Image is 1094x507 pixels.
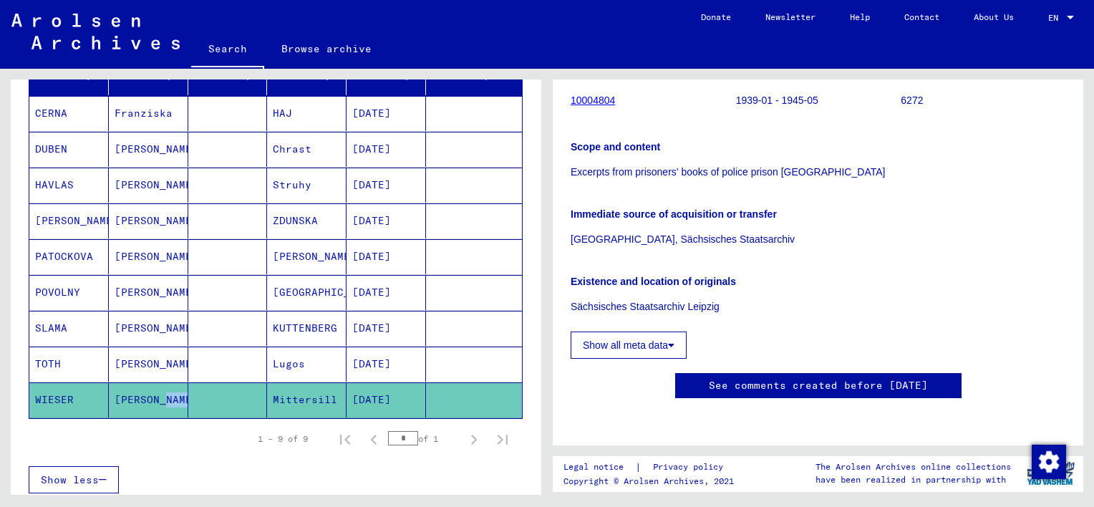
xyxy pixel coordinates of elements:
a: See comments created before [DATE] [709,378,928,393]
p: have been realized in partnership with [815,473,1011,486]
img: yv_logo.png [1024,455,1078,491]
p: 1939-01 - 1945-05 [736,93,901,108]
button: Next page [460,425,488,453]
button: Show less [29,466,119,493]
button: First page [331,425,359,453]
mat-cell: [PERSON_NAME] [109,382,188,417]
img: Arolsen_neg.svg [11,14,180,49]
mat-cell: Mittersill [267,382,347,417]
img: Change consent [1032,445,1066,479]
mat-cell: [DATE] [347,132,426,167]
mat-cell: [PERSON_NAME] [109,347,188,382]
button: Previous page [359,425,388,453]
mat-cell: DUBEN [29,132,109,167]
mat-cell: CERNA [29,96,109,131]
mat-cell: PATOCKOVA [29,239,109,274]
mat-cell: Lugos [267,347,347,382]
mat-cell: [GEOGRAPHIC_DATA] [267,275,347,310]
b: Immediate source of acquisition or transfer [571,208,777,220]
div: Change consent [1031,444,1065,478]
b: Scope and content [571,141,660,153]
p: The Arolsen Archives online collections [815,460,1011,473]
mat-cell: Chrast [267,132,347,167]
a: Browse archive [264,32,389,66]
mat-cell: [DATE] [347,275,426,310]
mat-cell: SLAMA [29,311,109,346]
mat-cell: [PERSON_NAME] [109,239,188,274]
button: Show all meta data [571,332,687,359]
mat-cell: [DATE] [347,168,426,203]
mat-cell: [DATE] [347,311,426,346]
span: Show less [41,473,99,486]
mat-cell: [PERSON_NAME] [109,203,188,238]
mat-cell: WIESER [29,382,109,417]
mat-cell: [PERSON_NAME] [109,311,188,346]
button: Last page [488,425,517,453]
span: EN [1048,13,1064,23]
a: 10004804 [571,95,615,106]
mat-cell: [DATE] [347,203,426,238]
mat-cell: [PERSON_NAME] [109,132,188,167]
mat-cell: [DATE] [347,239,426,274]
p: 6272 [901,93,1065,108]
p: [GEOGRAPHIC_DATA], Sächsisches Staatsarchiv [571,232,1065,247]
p: Copyright © Arolsen Archives, 2021 [563,475,740,488]
mat-cell: HAVLAS [29,168,109,203]
mat-cell: ZDUNSKA [267,203,347,238]
mat-cell: [PERSON_NAME] [109,168,188,203]
mat-cell: KUTTENBERG [267,311,347,346]
mat-cell: Struhy [267,168,347,203]
mat-cell: [PERSON_NAME] [109,275,188,310]
div: 1 – 9 of 9 [258,433,308,445]
mat-cell: Franziska [109,96,188,131]
mat-cell: [PERSON_NAME] [29,203,109,238]
mat-cell: POVOLNY [29,275,109,310]
a: Privacy policy [642,460,740,475]
b: Existence and location of originals [571,276,736,287]
mat-cell: [DATE] [347,382,426,417]
mat-cell: [PERSON_NAME] [267,239,347,274]
a: Legal notice [563,460,635,475]
mat-cell: [DATE] [347,96,426,131]
p: Sächsisches Staatsarchiv Leipzig [571,299,1065,314]
mat-cell: TOTH [29,347,109,382]
a: Search [191,32,264,69]
div: | [563,460,740,475]
div: of 1 [388,432,460,445]
mat-cell: [DATE] [347,347,426,382]
mat-cell: HAJ [267,96,347,131]
p: Excerpts from prisoners' books of police prison [GEOGRAPHIC_DATA] [571,165,1065,180]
